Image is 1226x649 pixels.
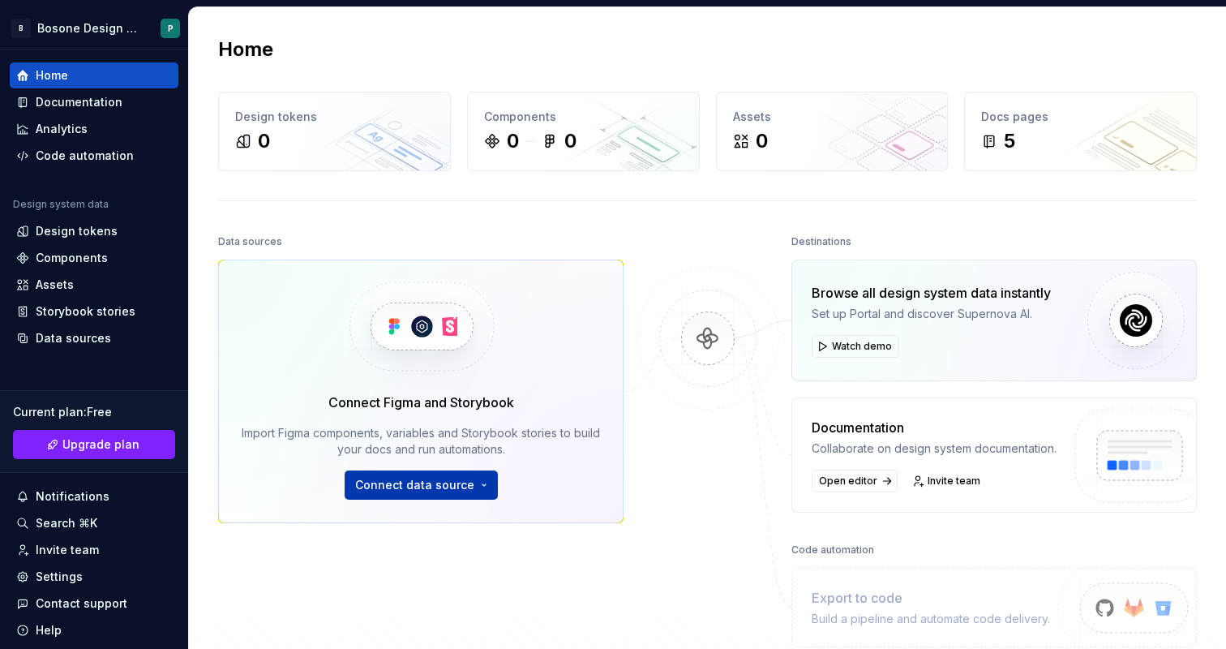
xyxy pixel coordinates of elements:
[928,475,980,488] span: Invite team
[791,230,851,253] div: Destinations
[355,477,474,493] span: Connect data source
[10,62,178,88] a: Home
[258,128,270,154] div: 0
[484,109,683,125] div: Components
[10,510,178,536] button: Search ⌘K
[10,272,178,298] a: Assets
[36,94,122,110] div: Documentation
[37,20,141,37] div: Bosone Design Engine
[10,245,178,271] a: Components
[345,471,498,500] button: Connect data source
[812,306,1051,322] div: Set up Portal and discover Supernova AI.
[3,11,185,45] button: BBosone Design EngineP
[36,148,134,164] div: Code automation
[10,325,178,351] a: Data sources
[36,515,97,531] div: Search ⌘K
[812,470,898,492] a: Open editor
[11,19,31,38] div: B
[832,340,892,353] span: Watch demo
[13,430,175,459] button: Upgrade plan
[36,223,118,239] div: Design tokens
[36,67,68,84] div: Home
[218,230,282,253] div: Data sources
[812,611,1050,627] div: Build a pipeline and automate code delivery.
[36,569,83,585] div: Settings
[981,109,1180,125] div: Docs pages
[10,299,178,324] a: Storybook stories
[564,128,577,154] div: 0
[10,537,178,563] a: Invite team
[242,425,600,458] div: Import Figma components, variables and Storybook stories to build your docs and run automations.
[791,539,874,561] div: Code automation
[819,475,877,488] span: Open editor
[36,303,135,320] div: Storybook stories
[10,617,178,643] button: Help
[733,109,932,125] div: Assets
[36,250,108,266] div: Components
[1004,128,1015,154] div: 5
[812,441,1057,457] div: Collaborate on design system documentation.
[10,89,178,115] a: Documentation
[218,92,451,171] a: Design tokens0
[36,330,111,346] div: Data sources
[812,418,1057,437] div: Documentation
[756,128,768,154] div: 0
[10,484,178,509] button: Notifications
[10,143,178,169] a: Code automation
[10,116,178,142] a: Analytics
[467,92,700,171] a: Components00
[907,470,988,492] a: Invite team
[36,277,74,293] div: Assets
[10,218,178,244] a: Design tokens
[812,588,1050,608] div: Export to code
[36,488,109,505] div: Notifications
[36,542,99,558] div: Invite team
[13,404,175,420] div: Current plan : Free
[36,121,88,137] div: Analytics
[62,436,139,453] span: Upgrade plan
[10,564,178,590] a: Settings
[507,128,519,154] div: 0
[10,591,178,617] button: Contact support
[964,92,1197,171] a: Docs pages5
[168,22,174,35] div: P
[218,37,273,62] h2: Home
[716,92,949,171] a: Assets0
[235,109,434,125] div: Design tokens
[812,283,1051,303] div: Browse all design system data instantly
[36,622,62,638] div: Help
[13,198,109,211] div: Design system data
[812,335,899,358] button: Watch demo
[36,595,127,612] div: Contact support
[328,393,514,412] div: Connect Figma and Storybook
